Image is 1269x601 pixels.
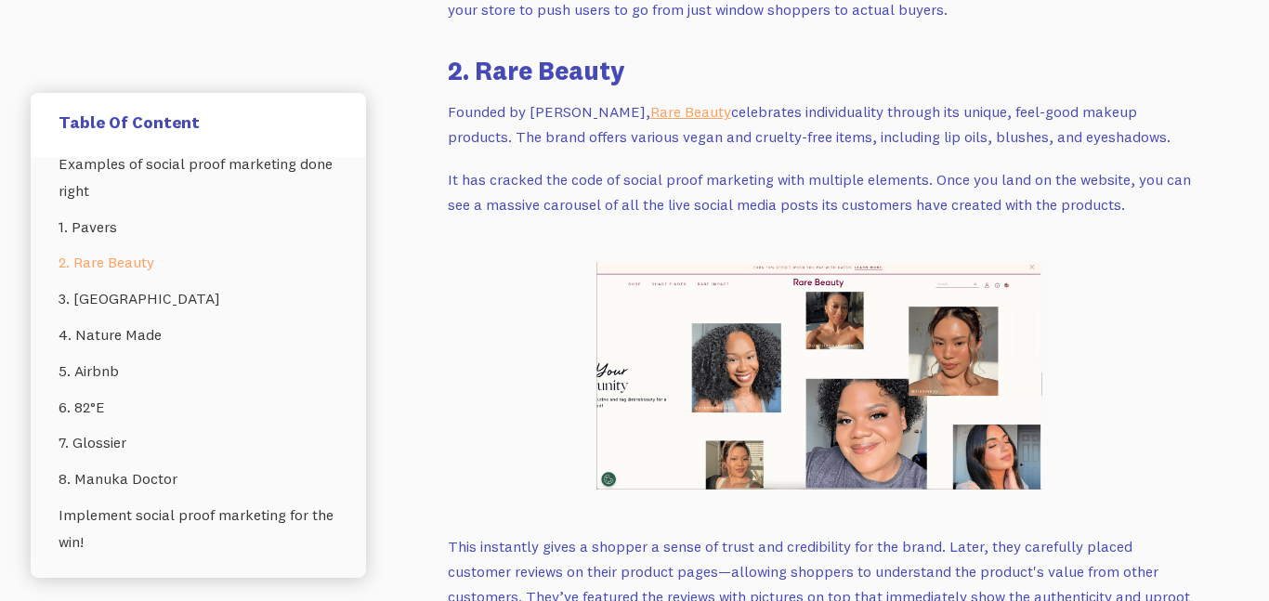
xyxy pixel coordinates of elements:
a: 5. Airbnb [59,353,338,389]
h3: 2. Rare Beauty [448,52,1191,88]
a: 3. [GEOGRAPHIC_DATA] [59,281,338,317]
p: It has cracked the code of social proof marketing with multiple elements. Once you land on the we... [448,167,1191,216]
a: Implement social proof marketing for the win! [59,497,338,560]
a: 2. Rare Beauty [59,244,338,281]
a: Examples of social proof marketing done right [59,146,338,209]
h5: Table Of Content [59,111,338,133]
p: Founded by [PERSON_NAME], celebrates individuality through its unique, feel-good makeup products.... [448,99,1191,149]
a: 1. Pavers [59,209,338,245]
a: 7. Glossier [59,425,338,461]
a: 6. 82°E [59,389,338,425]
img: Rare beauty UGC content [596,262,1042,490]
a: 4. Nature Made [59,317,338,353]
a: Rare Beauty [650,102,731,121]
a: 8. Manuka Doctor [59,461,338,497]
